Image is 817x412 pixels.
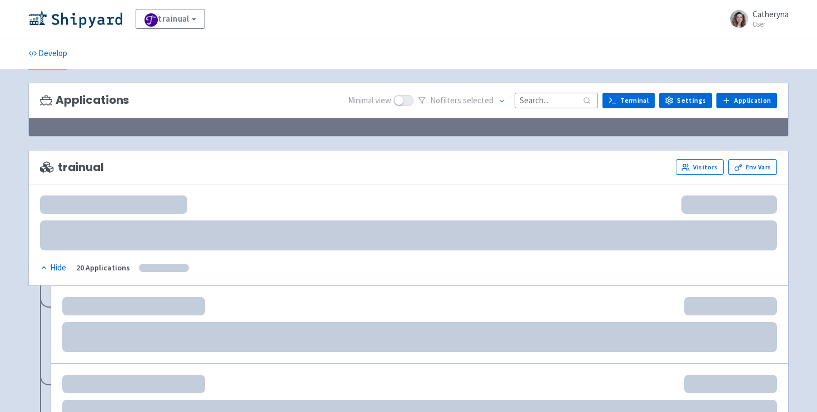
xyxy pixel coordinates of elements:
[753,21,789,28] small: User
[728,159,777,175] a: Env Vars
[40,161,104,174] span: trainual
[753,9,789,19] span: Catheryna
[515,93,598,108] input: Search...
[463,95,494,105] span: selected
[676,159,724,175] a: Visitors
[716,93,777,108] a: Application
[724,10,789,28] a: Catheryna User
[40,262,67,274] button: Hide
[430,94,494,107] span: No filter s
[136,9,205,29] a: trainual
[602,93,655,108] a: Terminal
[40,94,129,107] h3: Applications
[348,94,391,107] span: Minimal view
[40,262,66,274] div: Hide
[76,262,130,274] div: 20 Applications
[28,10,122,28] img: Shipyard logo
[659,93,712,108] a: Settings
[28,38,67,69] a: Develop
